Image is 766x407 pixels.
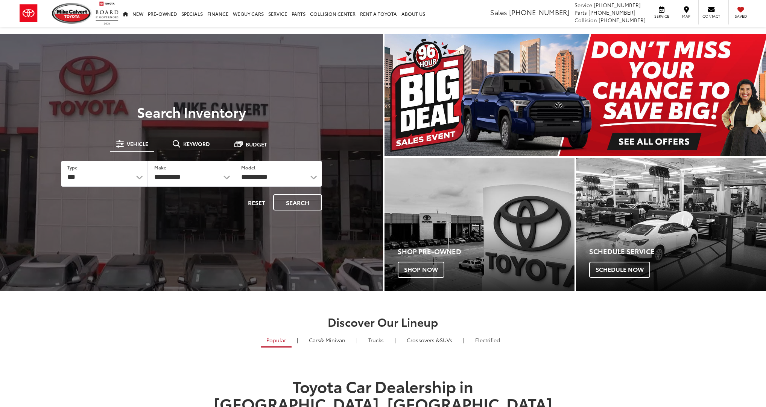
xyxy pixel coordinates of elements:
[67,164,78,171] label: Type
[576,158,766,291] a: Schedule Service Schedule Now
[398,262,444,277] span: Shop Now
[490,7,507,17] span: Sales
[363,334,389,346] a: Trucks
[574,1,592,9] span: Service
[733,14,749,19] span: Saved
[398,248,574,255] h4: Shop Pre-Owned
[241,164,255,171] label: Model
[246,142,267,147] span: Budget
[678,14,695,19] span: Map
[183,141,210,146] span: Keyword
[574,16,597,24] span: Collision
[653,14,670,19] span: Service
[385,34,766,156] section: Carousel section with vehicle pictures - may contain disclaimers.
[127,141,148,146] span: Vehicle
[393,336,398,344] li: |
[576,158,766,291] div: Toyota
[509,7,569,17] span: [PHONE_NUMBER]
[118,316,648,328] h2: Discover Our Lineup
[589,262,650,277] span: Schedule Now
[261,334,292,348] a: Popular
[242,194,272,210] button: Reset
[461,336,466,344] li: |
[385,158,574,291] div: Toyota
[594,1,641,9] span: [PHONE_NUMBER]
[385,158,574,291] a: Shop Pre-Owned Shop Now
[385,34,766,156] div: carousel slide number 1 of 1
[354,336,359,344] li: |
[32,104,351,119] h3: Search Inventory
[154,164,166,171] label: Make
[401,334,458,346] a: SUVs
[273,194,322,210] button: Search
[320,336,345,344] span: & Minivan
[574,9,587,16] span: Parts
[295,336,300,344] li: |
[589,248,766,255] h4: Schedule Service
[385,34,766,156] img: Big Deal Sales Event
[470,334,506,346] a: Electrified
[599,16,646,24] span: [PHONE_NUMBER]
[407,336,440,344] span: Crossovers &
[303,334,351,346] a: Cars
[702,14,720,19] span: Contact
[588,9,635,16] span: [PHONE_NUMBER]
[52,3,92,24] img: Mike Calvert Toyota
